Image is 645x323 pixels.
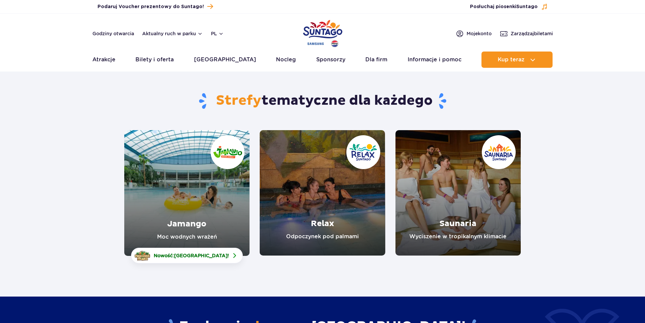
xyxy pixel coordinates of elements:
a: Relax [260,130,385,256]
span: Strefy [216,92,261,109]
a: Mojekonto [456,29,492,38]
a: Sponsorzy [316,52,345,68]
span: Moje konto [467,30,492,37]
a: Nowość:[GEOGRAPHIC_DATA]! [131,248,243,263]
span: [GEOGRAPHIC_DATA] [174,253,228,258]
button: pl [211,30,224,37]
span: Suntago [516,4,538,9]
span: Podaruj Voucher prezentowy do Suntago! [98,3,204,10]
a: Zarządzajbiletami [500,29,553,38]
button: Kup teraz [481,52,553,68]
button: Posłuchaj piosenkiSuntago [470,3,548,10]
a: Atrakcje [92,52,115,68]
a: Godziny otwarcia [92,30,134,37]
a: Podaruj Voucher prezentowy do Suntago! [98,2,213,11]
span: Posłuchaj piosenki [470,3,538,10]
a: Nocleg [276,52,296,68]
a: [GEOGRAPHIC_DATA] [194,52,256,68]
span: Kup teraz [498,57,524,63]
span: Zarządzaj biletami [511,30,553,37]
a: Saunaria [395,130,521,256]
a: Informacje i pomoc [408,52,461,68]
a: Bilety i oferta [135,52,174,68]
a: Park of Poland [303,17,342,48]
span: Nowość: ! [154,252,229,259]
a: Dla firm [365,52,387,68]
h1: tematyczne dla każdego [124,92,521,110]
a: Jamango [124,130,250,256]
button: Aktualny ruch w parku [142,31,203,36]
